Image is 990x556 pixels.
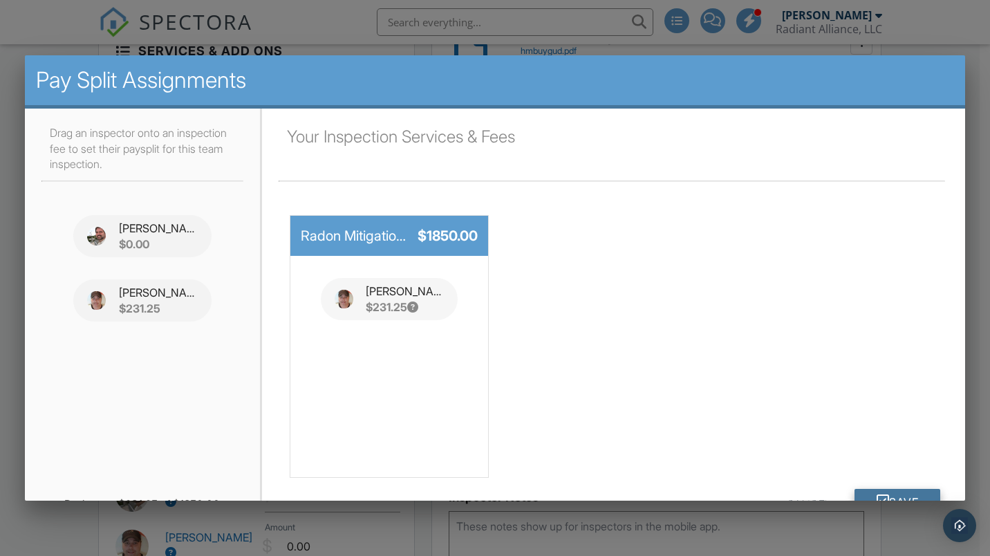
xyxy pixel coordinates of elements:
[301,226,407,245] div: Radon Mitigation System
[41,125,243,169] p: Drag an inspector onto an inspection fee to set their paysplit for this team inspection.
[36,66,954,94] h2: Pay Split Assignments
[787,489,831,514] button: Cancel
[335,290,353,308] img: deckermatt.jpg
[119,301,198,316] div: $231.25
[366,284,443,299] div: [PERSON_NAME]
[119,237,198,252] div: $0.00
[854,489,941,514] button: Save
[119,285,198,300] div: [PERSON_NAME]
[943,509,976,542] div: Open Intercom Messenger
[25,497,260,512] div: Paying out $231.25 of $1850.00
[87,227,106,245] img: img_9481.jpg
[287,127,515,147] span: Your Inspection Services & Fees
[366,299,443,315] div: $231.25
[407,226,477,245] div: $1850.00
[87,291,106,310] img: deckermatt.jpg
[119,221,198,236] div: [PERSON_NAME]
